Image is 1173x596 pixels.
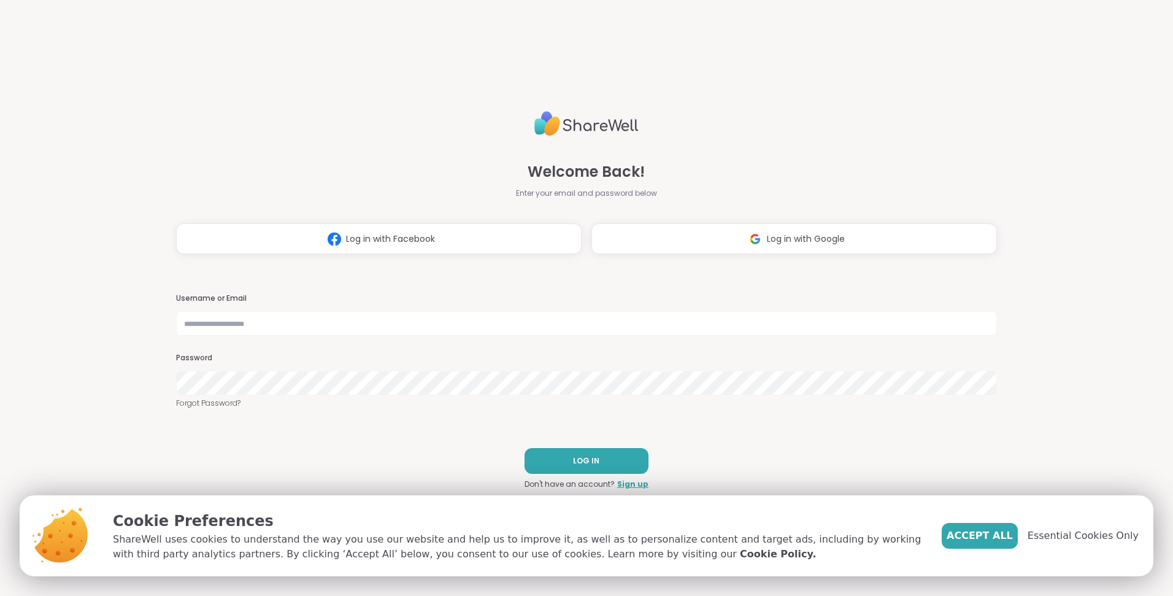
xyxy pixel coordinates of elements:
[617,479,648,490] a: Sign up
[740,547,816,562] a: Cookie Policy.
[591,223,997,254] button: Log in with Google
[573,455,599,466] span: LOG IN
[947,528,1013,543] span: Accept All
[744,228,767,250] img: ShareWell Logomark
[176,398,997,409] a: Forgot Password?
[534,106,639,141] img: ShareWell Logo
[113,532,922,562] p: ShareWell uses cookies to understand the way you use our website and help us to improve it, as we...
[528,161,645,183] span: Welcome Back!
[113,510,922,532] p: Cookie Preferences
[176,353,997,363] h3: Password
[1028,528,1139,543] span: Essential Cookies Only
[516,188,657,199] span: Enter your email and password below
[176,293,997,304] h3: Username or Email
[525,448,648,474] button: LOG IN
[767,233,845,246] span: Log in with Google
[323,228,346,250] img: ShareWell Logomark
[346,233,435,246] span: Log in with Facebook
[525,479,615,490] span: Don't have an account?
[942,523,1018,549] button: Accept All
[176,223,582,254] button: Log in with Facebook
